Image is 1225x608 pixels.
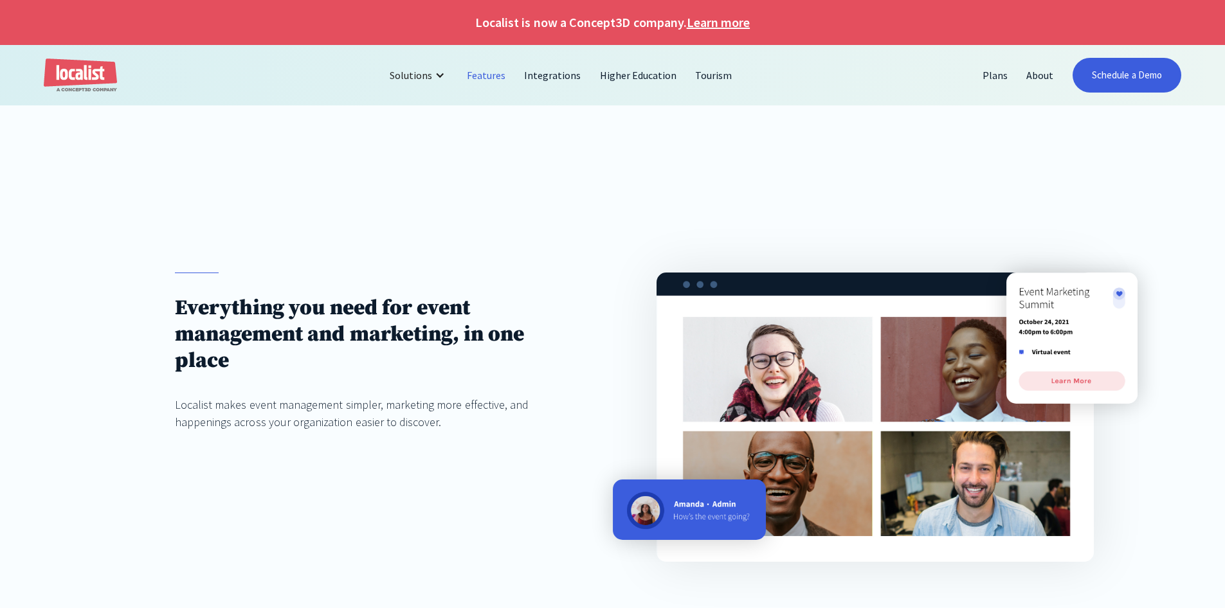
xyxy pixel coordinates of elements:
div: Localist makes event management simpler, marketing more effective, and happenings across your org... [175,396,568,431]
a: Tourism [686,60,741,91]
a: Schedule a Demo [1073,58,1181,93]
h1: Everything you need for event management and marketing, in one place [175,295,568,374]
a: About [1017,60,1063,91]
div: Solutions [390,67,432,83]
a: Features [458,60,515,91]
a: Learn more [687,13,750,32]
a: Integrations [515,60,590,91]
a: Plans [974,60,1017,91]
a: home [44,58,117,93]
a: Higher Education [591,60,687,91]
div: Solutions [380,60,458,91]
